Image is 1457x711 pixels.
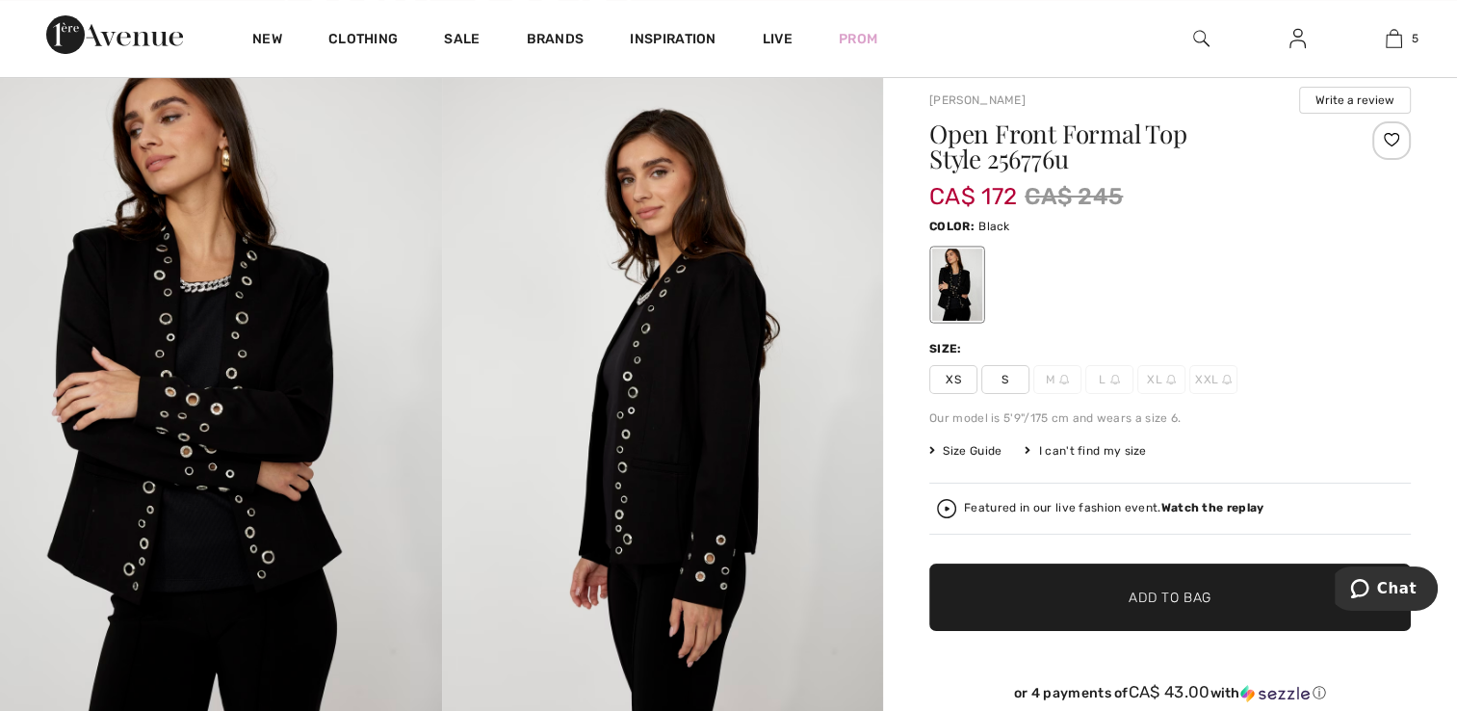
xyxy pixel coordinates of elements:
a: Sign In [1274,27,1321,51]
span: XS [929,365,977,394]
img: search the website [1193,27,1210,50]
img: ring-m.svg [1166,375,1176,384]
div: Our model is 5'9"/175 cm and wears a size 6. [929,409,1411,427]
span: CA$ 172 [929,164,1017,210]
div: I can't find my size [1025,442,1146,460]
span: 5 [1412,30,1418,47]
button: Write a review [1299,87,1411,114]
span: Black [978,220,1010,233]
div: or 4 payments of with [929,683,1411,702]
img: 1ère Avenue [46,15,183,54]
img: My Info [1289,27,1306,50]
a: Prom [839,29,877,49]
a: [PERSON_NAME] [929,93,1026,107]
img: Watch the replay [937,499,956,518]
a: New [252,31,282,51]
span: XXL [1189,365,1237,394]
strong: Watch the replay [1161,501,1264,514]
div: Black [932,249,982,321]
span: S [981,365,1029,394]
img: My Bag [1386,27,1402,50]
span: CA$ 43.00 [1129,682,1210,701]
img: ring-m.svg [1059,375,1069,384]
img: Sezzle [1240,685,1310,702]
span: L [1085,365,1133,394]
span: Size Guide [929,442,1002,460]
a: Sale [444,31,480,51]
a: 5 [1346,27,1441,50]
img: ring-m.svg [1222,375,1232,384]
img: ring-m.svg [1110,375,1120,384]
span: CA$ 245 [1025,179,1123,214]
span: Inspiration [630,31,715,51]
span: XL [1137,365,1185,394]
span: Add to Bag [1129,587,1211,607]
h1: Open Front Formal Top Style 256776u [929,121,1331,171]
div: or 4 payments ofCA$ 43.00withSezzle Click to learn more about Sezzle [929,683,1411,709]
a: Clothing [328,31,398,51]
span: M [1033,365,1081,394]
div: Featured in our live fashion event. [964,502,1263,514]
iframe: Opens a widget where you can chat to one of our agents [1335,566,1438,615]
a: Live [763,29,793,49]
button: Add to Bag [929,564,1411,631]
div: Size: [929,340,966,357]
a: Brands [527,31,585,51]
span: Color: [929,220,975,233]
